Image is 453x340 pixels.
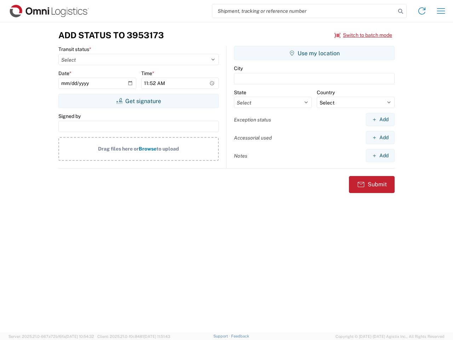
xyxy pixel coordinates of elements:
label: Time [141,70,154,76]
a: Feedback [231,334,249,338]
label: City [234,65,243,72]
span: [DATE] 11:51:43 [144,334,170,339]
button: Use my location [234,46,395,60]
button: Switch to batch mode [334,29,392,41]
button: Submit [349,176,395,193]
h3: Add Status to 3953173 [58,30,164,40]
span: Copyright © [DATE]-[DATE] Agistix Inc., All Rights Reserved [336,333,445,340]
button: Add [366,131,395,144]
label: Signed by [58,113,81,119]
span: Server: 2025.21.0-667a72bf6fa [8,334,94,339]
input: Shipment, tracking or reference number [212,4,396,18]
span: [DATE] 10:54:32 [65,334,94,339]
label: State [234,89,246,96]
button: Add [366,149,395,162]
label: Date [58,70,71,76]
label: Exception status [234,117,271,123]
label: Country [317,89,335,96]
span: Drag files here or [98,146,139,152]
span: Browse [139,146,156,152]
button: Get signature [58,94,219,108]
a: Support [213,334,231,338]
label: Accessorial used [234,135,272,141]
span: Client: 2025.21.0-f0c8481 [97,334,170,339]
label: Transit status [58,46,91,52]
span: to upload [156,146,179,152]
button: Add [366,113,395,126]
label: Notes [234,153,247,159]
